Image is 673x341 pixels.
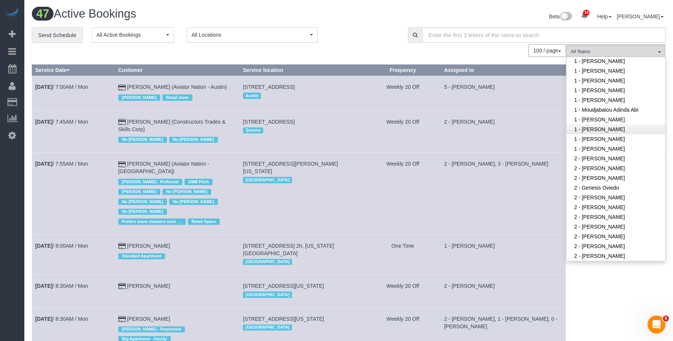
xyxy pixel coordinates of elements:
span: Prefers same cleaners each time [118,218,186,224]
a: 2 - [PERSON_NAME] [567,222,665,232]
a: 34 [577,7,592,24]
td: Assigned to [441,110,566,152]
a: 1 - [PERSON_NAME] [567,95,665,105]
td: Frequency [365,275,441,307]
th: Assigned to [441,65,566,76]
b: [DATE] [35,283,52,289]
th: Service Date [32,65,115,76]
a: 1 - [PERSON_NAME] [567,115,665,124]
img: Automaid Logo [4,7,19,18]
a: 1 - Moudjabatou Adinda Abi [567,105,665,115]
span: [STREET_ADDRESS] [243,84,295,90]
a: 2 - [PERSON_NAME] [567,154,665,163]
a: [PERSON_NAME] (Aviator Nation - Austin) [127,84,227,90]
span: Retail store [162,94,192,100]
span: [PERSON_NAME] - Requested [118,326,185,332]
span: No [PERSON_NAME] [169,137,218,143]
td: Schedule date [32,76,115,110]
a: Send Schedule [32,27,83,43]
span: No [PERSON_NAME] [118,137,167,143]
a: 2 - [PERSON_NAME] [567,241,665,251]
a: Beta [549,13,572,19]
a: [PERSON_NAME] [127,243,170,249]
i: Credit Card Payment [118,85,126,90]
a: [PERSON_NAME] (Constructors Trades & Skills Corp) [118,119,226,132]
th: Frequency [365,65,441,76]
td: Frequency [365,110,441,152]
span: All Active Bookings [97,31,164,39]
span: No [PERSON_NAME] [118,209,167,215]
b: [DATE] [35,316,52,322]
a: [PERSON_NAME] [617,13,664,19]
a: 2 - [PERSON_NAME] [567,232,665,241]
a: [DATE]/ 7:45AM / Mon [35,119,88,125]
nav: Pagination navigation [529,44,566,57]
a: Help [597,13,612,19]
a: [DATE]/ 7:00AM / Mon [35,84,88,90]
span: [PERSON_NAME] [118,94,160,100]
a: 1 - [PERSON_NAME] [567,76,665,85]
td: Service location [240,76,365,110]
i: Credit Card Payment [118,162,126,167]
a: [DATE]/ 7:55AM / Mon [35,161,88,167]
td: Service location [240,110,365,152]
button: All Locations [187,27,318,43]
span: [GEOGRAPHIC_DATA] [243,325,292,331]
th: Customer [115,65,240,76]
a: [DATE]/ 8:30AM / Mon [35,283,88,289]
span: [GEOGRAPHIC_DATA] [243,259,292,265]
iframe: Intercom live chat [648,316,666,334]
div: Location [243,257,362,267]
span: 5 [663,316,669,322]
td: Schedule date [32,234,115,274]
span: No [PERSON_NAME] [169,199,218,205]
span: [STREET_ADDRESS][US_STATE] [243,316,324,322]
td: Assigned to [441,275,566,307]
td: Schedule date [32,110,115,152]
td: Customer [115,153,240,234]
a: 2 - [PERSON_NAME] [567,202,665,212]
a: 2 - [PERSON_NAME] [567,212,665,222]
div: Location [243,91,362,100]
a: [PERSON_NAME] (Aviator Nation - [GEOGRAPHIC_DATA]) [118,161,210,174]
td: Service location [240,234,365,274]
a: 1 - [PERSON_NAME] [567,144,665,154]
button: All Teams [566,44,666,60]
b: [DATE] [35,161,52,167]
span: [PERSON_NAME] - Preferred [118,179,182,185]
i: Credit Card Payment [118,244,126,249]
span: Austin [243,93,261,99]
span: [STREET_ADDRESS] 2h, [US_STATE][GEOGRAPHIC_DATA] [243,243,334,256]
span: Retail Space [188,218,220,224]
div: Location [243,323,362,332]
span: No [PERSON_NAME] [118,199,167,205]
span: All Locations [192,31,308,39]
td: Frequency [365,234,441,274]
i: Credit Card Payment [118,120,126,125]
span: 34 [583,10,590,16]
div: Location [243,126,362,135]
span: [STREET_ADDRESS] [243,119,295,125]
a: 2 - Genesis Oviedo [567,183,665,193]
h1: Active Bookings [32,7,343,20]
b: [DATE] [35,119,52,125]
span: [GEOGRAPHIC_DATA] [243,292,292,298]
a: 1 - [PERSON_NAME] [567,85,665,95]
td: Schedule date [32,153,115,234]
td: Assigned to [441,76,566,110]
span: Standard Apartment [118,253,165,259]
b: [DATE] [35,84,52,90]
a: [PERSON_NAME] [127,316,170,322]
i: Credit Card Payment [118,317,126,322]
a: 1 - [PERSON_NAME] [567,66,665,76]
span: [STREET_ADDRESS][PERSON_NAME][US_STATE] [243,161,338,174]
td: Frequency [365,153,441,234]
img: New interface [560,12,572,22]
td: Service location [240,153,365,234]
a: 1 - [PERSON_NAME] [567,134,665,144]
td: Customer [115,234,240,274]
a: 1 - [PERSON_NAME] [567,56,665,66]
td: Customer [115,275,240,307]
